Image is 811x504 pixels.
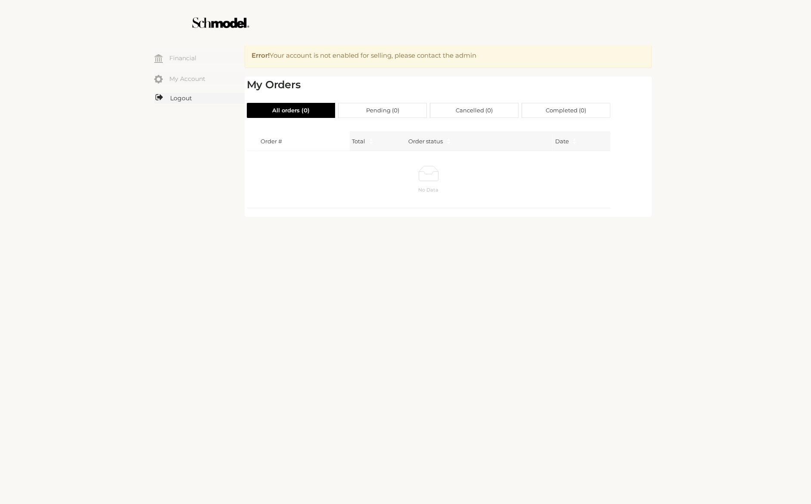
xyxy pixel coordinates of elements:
span: Pending ( 0 ) [366,103,399,117]
a: Financial [154,52,245,64]
img: my-account.svg [154,75,163,83]
div: Your account is not enabled for selling, please contact the admin [245,43,652,68]
div: Order status [408,137,443,145]
span: Cancelled ( 0 ) [456,103,493,117]
span: Date [555,137,569,145]
a: My Account [154,72,245,85]
strong: Error! [252,51,270,59]
th: Order # [258,131,350,151]
span: caret-down [572,141,577,145]
span: caret-up [446,137,451,142]
span: Completed ( 0 ) [546,103,586,117]
span: Total [352,137,365,145]
h2: My Orders [247,79,610,91]
img: my-financial.svg [154,54,163,63]
span: caret-up [572,137,577,142]
span: caret-up [369,137,373,142]
p: No Data [254,186,603,194]
div: Menu [154,52,245,105]
span: All orders ( 0 ) [272,103,310,117]
a: Logout [154,93,245,104]
span: caret-down [446,141,451,145]
span: caret-down [369,141,373,145]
